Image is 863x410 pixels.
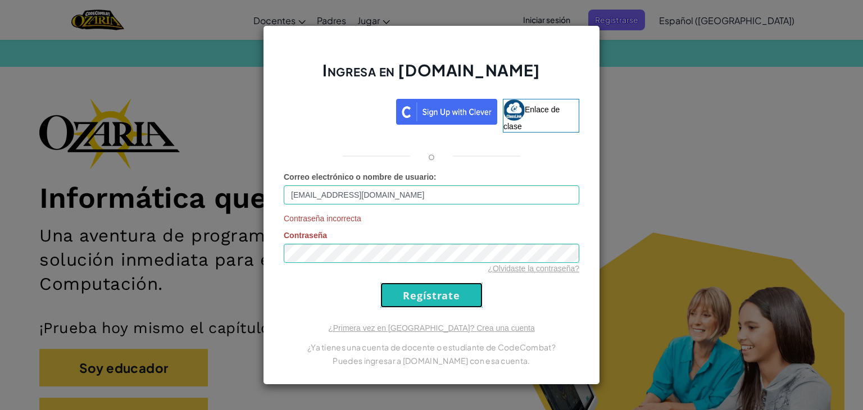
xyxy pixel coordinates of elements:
img: clever_sso_button@2x.png [396,99,497,125]
a: ¿Olvidaste la contraseña? [488,264,579,273]
input: Regístrate [380,283,483,308]
font: : [434,172,437,181]
font: Puedes ingresar a [DOMAIN_NAME] con esa cuenta. [333,356,530,366]
font: Contraseña [284,231,327,240]
iframe: Botón de acceso con Google [278,98,396,122]
font: ¿Ya tienes una cuenta de docente o estudiante de CodeCombat? [307,342,556,352]
font: Correo electrónico o nombre de usuario [284,172,434,181]
a: ¿Primera vez en [GEOGRAPHIC_DATA]? Crea una cuenta [328,324,535,332]
font: Enlace de clase [503,105,560,131]
img: classlink-logo-small.png [503,99,525,121]
font: Contraseña incorrecta [284,214,361,223]
font: o [428,149,435,162]
font: Ingresa en [DOMAIN_NAME] [323,60,540,80]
